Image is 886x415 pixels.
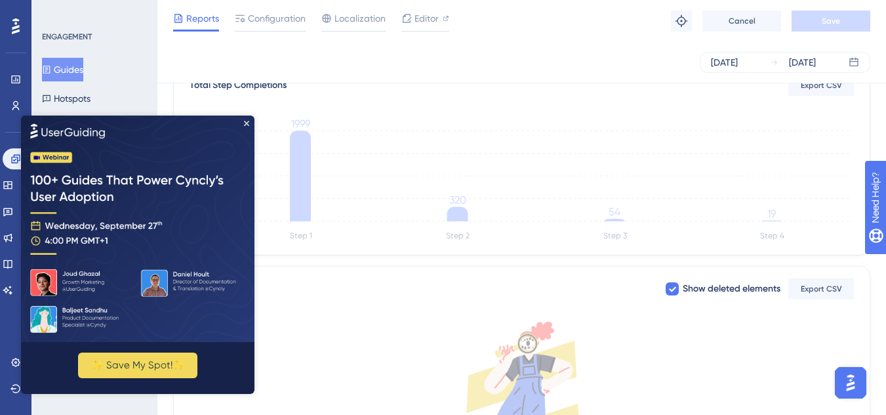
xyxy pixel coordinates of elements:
div: [DATE] [789,55,816,70]
tspan: Step 4 [760,231,784,240]
tspan: Step 3 [603,231,627,240]
span: Cancel [729,16,755,26]
button: Hotspots [42,87,91,110]
button: ✨ Save My Spot!✨ [57,237,176,263]
button: Export CSV [788,75,854,96]
button: Guides [42,58,83,81]
span: Export CSV [801,284,842,294]
button: Cancel [702,11,781,32]
div: ENGAGEMENT [42,32,92,42]
button: Export CSV [788,278,854,299]
tspan: 19 [767,207,776,220]
span: Editor [414,11,439,26]
tspan: Step 1 [290,231,312,240]
span: Show deleted elements [683,281,780,297]
iframe: UserGuiding AI Assistant Launcher [831,363,870,403]
span: Configuration [248,11,306,26]
tspan: Step 2 [446,231,470,240]
span: Export CSV [801,80,842,91]
tspan: 320 [449,194,466,206]
span: Localization [334,11,386,26]
div: Close Preview [223,5,228,11]
span: Need Help? [31,3,82,19]
button: Save [792,11,870,32]
span: Save [822,16,840,26]
div: Total Step Completions [190,77,287,93]
tspan: 1999 [291,118,310,130]
span: Reports [186,11,219,26]
tspan: 54 [609,206,620,218]
div: [DATE] [711,55,738,70]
